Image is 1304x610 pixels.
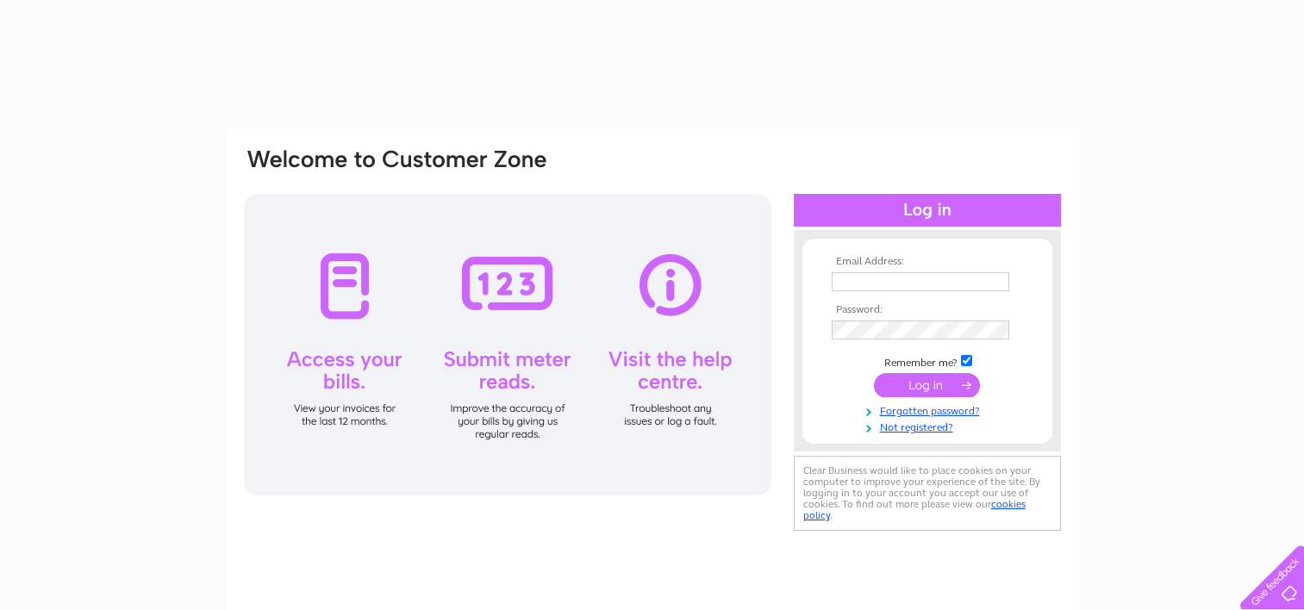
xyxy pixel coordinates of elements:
[874,373,980,397] input: Submit
[794,456,1061,531] div: Clear Business would like to place cookies on your computer to improve your experience of the sit...
[803,498,1026,521] a: cookies policy
[832,401,1027,418] a: Forgotten password?
[827,256,1027,268] th: Email Address:
[832,418,1027,434] a: Not registered?
[827,304,1027,316] th: Password:
[827,352,1027,370] td: Remember me?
